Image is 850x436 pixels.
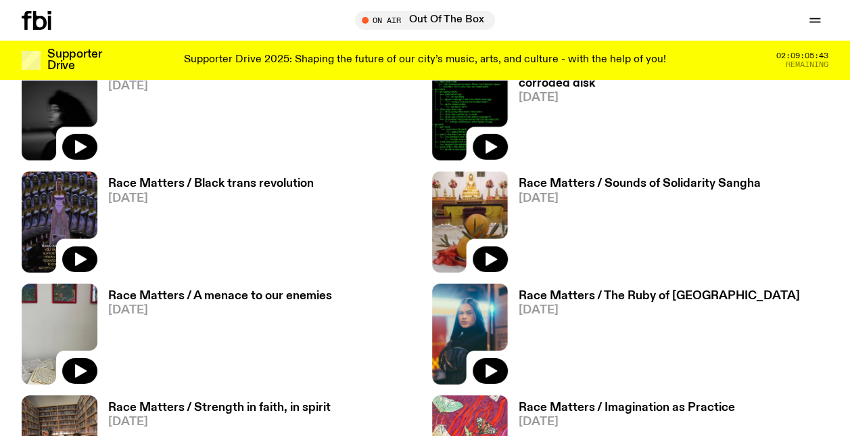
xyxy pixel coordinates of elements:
img: A black and white blurry portrait of Leah Avene. They are side, looking into the night sky with t... [22,60,97,160]
h3: Race Matters / Black trans revolution [108,178,314,190]
img: A screenshot from a game designed by Danielle BRaithwaite-Shirley. It is a deity-like figure in p... [22,171,97,272]
img: A pile of open journals on a table top, a blank white wall and three painting framed [22,284,97,385]
button: On AirOut Of The Box [355,11,495,30]
h3: Race Matters / The Ruby of [GEOGRAPHIC_DATA] [519,290,800,302]
a: Race Matters / A cacophony of ancestors[DATE] [97,66,337,160]
span: 02:09:05:43 [776,52,828,60]
a: Race Matters / To be the songline that outlives the corroded disk[DATE] [508,66,829,160]
h3: Supporter Drive [47,49,101,72]
a: Race Matters / A menace to our enemies[DATE] [97,290,332,385]
a: Race Matters / Black trans revolution[DATE] [97,178,314,272]
span: [DATE] [108,416,331,428]
span: [DATE] [519,305,800,316]
p: Supporter Drive 2025: Shaping the future of our city’s music, arts, and culture - with the help o... [184,54,666,66]
a: Race Matters / Sounds of Solidarity Sangha[DATE] [508,178,761,272]
span: [DATE] [108,193,314,204]
h3: Race Matters / Imagination as Practice [519,402,735,414]
span: Remaining [786,61,828,68]
span: [DATE] [108,81,337,92]
h3: Race Matters / Sounds of Solidarity Sangha [519,178,761,190]
h3: Race Matters / Strength in faith, in spirit [108,402,331,414]
img: A screenshot of green coding on a black background from an creative code artwork by Kat Gledhill-... [432,60,508,160]
span: [DATE] [108,305,332,316]
span: [DATE] [519,193,761,204]
span: [DATE] [519,416,735,428]
span: [DATE] [519,92,829,104]
h3: Race Matters / A menace to our enemies [108,290,332,302]
img: Jubah stands demure and strong in front of the camera. She's wearing a black patent corset on top... [432,284,508,385]
a: Race Matters / The Ruby of [GEOGRAPHIC_DATA][DATE] [508,290,800,385]
img: An offering of fruit and native leaves in the foreground with a golden buddha statue and alter in... [432,171,508,272]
